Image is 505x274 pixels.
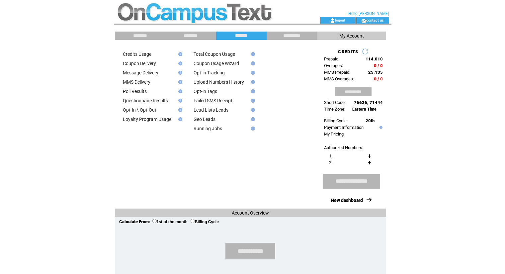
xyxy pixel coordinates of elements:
img: help.gif [249,71,255,75]
img: help.gif [249,99,255,103]
span: Calculate From: [119,219,150,224]
a: Message Delivery [123,70,158,75]
a: Lead Lists Leads [194,107,228,113]
input: Billing Cycle [191,219,195,223]
a: Upload Numbers History [194,79,244,85]
label: Billing Cycle [191,220,219,224]
img: contact_us_icon.gif [361,18,366,23]
span: 2. [329,160,332,165]
span: Hello [PERSON_NAME] [348,11,389,16]
img: help.gif [176,108,182,112]
img: help.gif [176,71,182,75]
img: help.gif [176,117,182,121]
span: 0 / 0 [374,76,383,81]
span: MMS Overages: [324,76,354,81]
img: help.gif [249,52,255,56]
span: Prepaid: [324,56,339,61]
span: Short Code: [324,100,346,105]
img: help.gif [249,117,255,121]
img: help.gif [176,89,182,93]
img: help.gif [378,126,382,129]
label: 1st of the month [152,220,188,224]
a: Total Coupon Usage [194,51,235,57]
span: 0 / 0 [374,63,383,68]
span: Overages: [324,63,343,68]
img: help.gif [176,61,182,65]
span: CREDITS [338,49,358,54]
a: Coupon Usage Wizard [194,61,239,66]
span: My Account [339,33,364,39]
a: Failed SMS Receipt [194,98,232,103]
span: Authorized Numbers: [324,145,363,150]
a: Loyalty Program Usage [123,117,171,122]
a: Credits Usage [123,51,151,57]
img: help.gif [176,80,182,84]
img: help.gif [176,99,182,103]
a: Poll Results [123,89,147,94]
img: help.gif [249,61,255,65]
a: My Pricing [324,132,344,137]
span: Billing Cycle: [324,118,348,123]
input: 1st of the month [152,219,157,223]
img: help.gif [249,80,255,84]
span: Time Zone: [324,107,345,112]
span: 114,010 [366,56,383,61]
a: Payment Information [324,125,364,130]
img: help.gif [176,52,182,56]
span: MMS Prepaid: [324,70,350,75]
span: 1. [329,153,332,158]
a: Geo Leads [194,117,215,122]
a: New dashboard [331,198,363,203]
a: Opt-In \ Opt-Out [123,107,156,113]
img: account_icon.gif [330,18,335,23]
a: Coupon Delivery [123,61,156,66]
a: Opt-in Tracking [194,70,225,75]
span: Account Overview [232,210,269,216]
span: 76626, 71444 [354,100,383,105]
a: MMS Delivery [123,79,150,85]
img: help.gif [249,89,255,93]
a: logout [335,18,345,22]
a: contact us [366,18,384,22]
a: Opt-in Tags [194,89,217,94]
img: help.gif [249,108,255,112]
span: 20th [366,118,375,123]
a: Questionnaire Results [123,98,168,103]
img: help.gif [249,127,255,131]
span: 25,135 [368,70,383,75]
span: Eastern Time [352,107,377,112]
a: Running Jobs [194,126,222,131]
